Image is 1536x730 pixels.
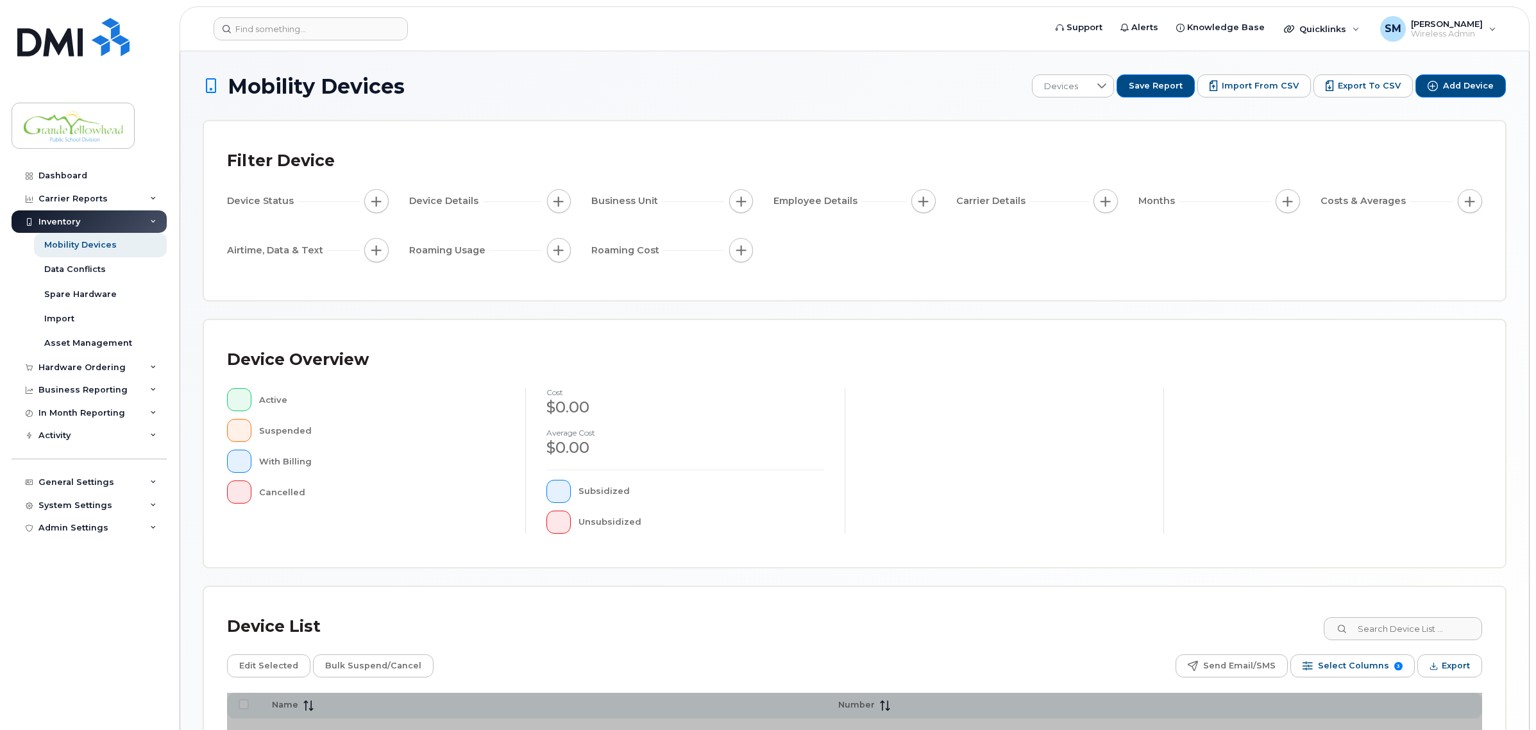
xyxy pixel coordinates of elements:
[1222,80,1299,92] span: Import from CSV
[1290,654,1415,677] button: Select Columns 3
[578,480,824,503] div: Subsidized
[1417,654,1482,677] button: Export
[259,480,505,504] div: Cancelled
[546,437,823,459] div: $0.00
[259,419,505,442] div: Suspended
[227,244,327,257] span: Airtime, Data & Text
[227,343,369,377] div: Device Overview
[773,194,861,208] span: Employee Details
[1313,74,1413,98] button: Export to CSV
[546,396,823,418] div: $0.00
[239,656,298,675] span: Edit Selected
[1117,74,1195,98] button: Save Report
[227,654,310,677] button: Edit Selected
[313,654,434,677] button: Bulk Suspend/Cancel
[1321,194,1410,208] span: Costs & Averages
[1197,74,1311,98] button: Import from CSV
[1176,654,1288,677] button: Send Email/SMS
[227,610,321,643] div: Device List
[228,75,405,98] span: Mobility Devices
[546,429,823,437] h4: Average cost
[409,244,489,257] span: Roaming Usage
[1033,75,1090,98] span: Devices
[227,194,298,208] span: Device Status
[1442,656,1470,675] span: Export
[259,450,505,473] div: With Billing
[1129,80,1183,92] span: Save Report
[227,144,335,178] div: Filter Device
[956,194,1029,208] span: Carrier Details
[591,194,662,208] span: Business Unit
[1394,662,1403,670] span: 3
[1443,80,1494,92] span: Add Device
[1338,80,1401,92] span: Export to CSV
[546,388,823,396] h4: cost
[325,656,421,675] span: Bulk Suspend/Cancel
[1318,656,1389,675] span: Select Columns
[1138,194,1179,208] span: Months
[591,244,663,257] span: Roaming Cost
[259,388,505,411] div: Active
[1324,617,1482,640] input: Search Device List ...
[1415,74,1506,98] button: Add Device
[578,511,824,534] div: Unsubsidized
[409,194,482,208] span: Device Details
[1203,656,1276,675] span: Send Email/SMS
